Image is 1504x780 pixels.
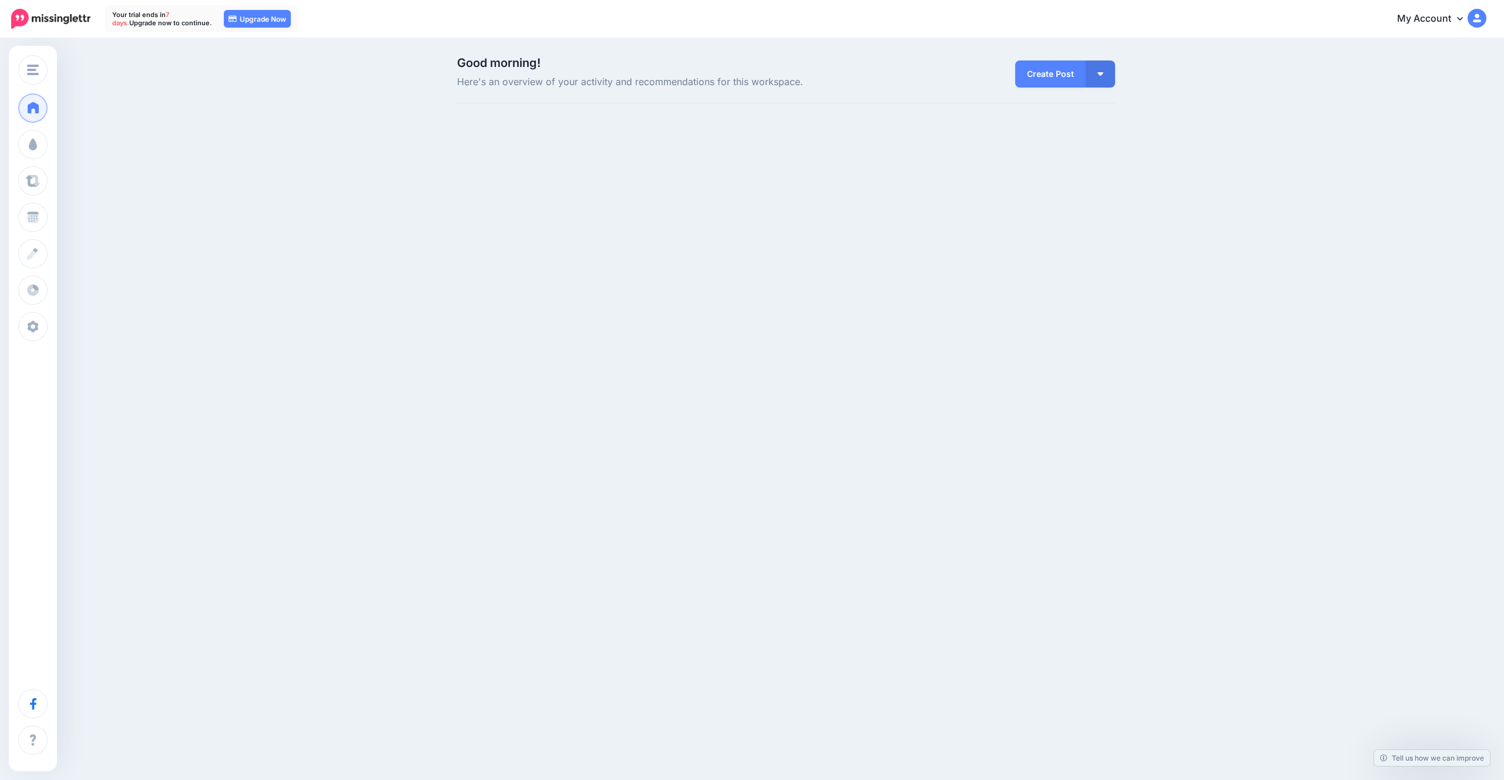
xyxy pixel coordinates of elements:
[11,9,90,29] img: Missinglettr
[27,65,39,75] img: menu.png
[457,75,890,90] span: Here's an overview of your activity and recommendations for this workspace.
[112,11,169,27] span: 7 days.
[1385,5,1486,33] a: My Account
[112,11,212,27] p: Your trial ends in Upgrade now to continue.
[457,56,540,70] span: Good morning!
[1374,750,1490,766] a: Tell us how we can improve
[1015,60,1086,88] a: Create Post
[224,10,291,28] a: Upgrade Now
[1097,72,1103,76] img: arrow-down-white.png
